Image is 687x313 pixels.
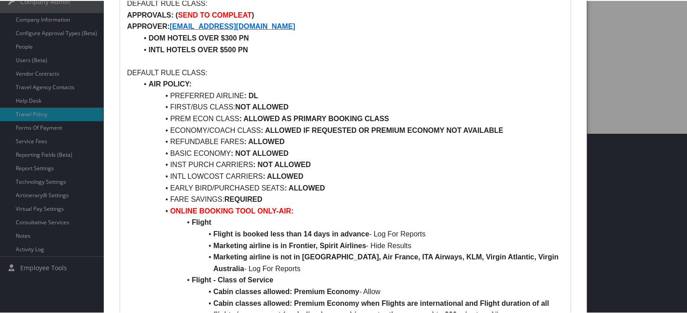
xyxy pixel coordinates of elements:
strong: Cabin classes allowed: Premium Economy [213,287,359,295]
strong: REQUIRED [224,195,262,202]
strong: Flight is booked less than 14 days in advance [213,229,369,237]
strong: : ALLOWED [285,183,325,191]
strong: Flight - Class of Service [192,275,273,283]
strong: Marketing airline is in Frontier, Spirit Airlines [213,241,366,249]
a: [EMAIL_ADDRESS][DOMAIN_NAME] [170,22,295,29]
strong: NOT ALLOWED [235,102,289,110]
li: - Allow [138,285,563,297]
strong: INTL HOTELS OVER $500 PN [148,45,248,53]
li: BASIC ECONOMY [138,147,563,159]
strong: Marketing airline is not in [GEOGRAPHIC_DATA], Air France, ITA Airways, KLM, Virgin Atlantic, Vir... [213,252,560,272]
strong: : NOT ALLOWED [231,149,289,156]
strong: ( [176,10,178,18]
li: INST PURCH CARRIERS [138,158,563,170]
strong: SEND TO COMPLEAT [178,10,252,18]
strong: : ALLOWED [263,172,303,179]
p: DEFAULT RULE CLASS: [127,66,563,78]
strong: : ALLOWED AS PRIMARY BOOKING CLASS [239,114,389,122]
li: INTL LOWCOST CARRIERS [138,170,563,181]
strong: APPROVALS: [127,10,174,18]
li: - Log For Reports [138,250,563,273]
strong: : ALLOWED IF REQUESTED OR PREMIUM ECONOMY NOT AVAILABLE [261,126,503,133]
strong: : NOT ALLOWED [253,160,311,168]
strong: ) [252,10,254,18]
li: REFUNDABLE FARES [138,135,563,147]
li: - Hide Results [138,239,563,251]
strong: : DL [244,91,258,99]
li: EARLY BIRD/PURCHASED SEATS [138,181,563,193]
strong: ONLINE BOOKING TOOL ONLY-AIR: [170,206,293,214]
li: PREFERRED AIRLINE [138,89,563,101]
li: PREM ECON CLASS [138,112,563,124]
li: ECONOMY/COACH CLASS [138,124,563,136]
strong: AIR POLICY: [148,79,192,87]
strong: APPROVER: [127,22,170,29]
strong: DOM HOTELS OVER $300 PN [148,33,249,41]
li: - Log For Reports [138,227,563,239]
strong: : ALLOWED [244,137,285,145]
li: FARE SAVINGS: [138,193,563,204]
li: FIRST/BUS CLASS: [138,100,563,112]
strong: Flight [192,218,211,225]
